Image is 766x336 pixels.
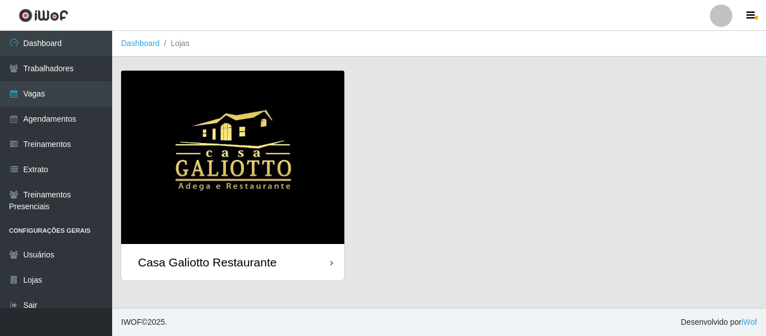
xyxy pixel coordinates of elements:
li: Lojas [160,38,190,49]
div: Casa Galiotto Restaurante [138,255,276,269]
a: Dashboard [121,39,160,48]
a: iWof [741,317,757,326]
nav: breadcrumb [112,31,766,57]
img: cardImg [121,71,344,244]
span: Desenvolvido por [681,316,757,328]
span: © 2025 . [121,316,167,328]
a: Casa Galiotto Restaurante [121,71,344,280]
span: IWOF [121,317,142,326]
img: CoreUI Logo [19,8,68,22]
